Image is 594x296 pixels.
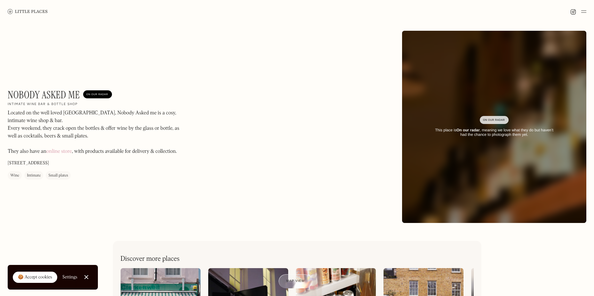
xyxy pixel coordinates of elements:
[86,91,109,98] div: On Our Radar
[432,128,557,137] div: This place is , meaning we love what they do but haven’t had the chance to photograph them yet.
[13,272,57,283] a: 🍪 Accept cookies
[8,160,49,167] p: [STREET_ADDRESS]
[483,117,505,123] div: On Our Radar
[456,128,480,132] strong: On our radar
[62,270,77,284] a: Settings
[80,271,93,284] a: Close Cookie Popup
[18,274,52,281] div: 🍪 Accept cookies
[46,149,72,154] a: online store
[279,274,313,288] a: Map view
[8,89,80,101] h1: Nobody Asked Me
[48,173,68,179] div: Small plates
[27,173,41,179] div: Intimate
[10,173,19,179] div: Wine
[8,103,78,107] h2: Intimate wine bar & bottle shop
[121,255,180,263] h2: Discover more places
[286,279,305,283] span: Map view
[62,275,77,279] div: Settings
[8,110,180,156] p: Located on the well loved [GEOGRAPHIC_DATA], Nobody Asked me is a cosy, intimate wine shop & bar....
